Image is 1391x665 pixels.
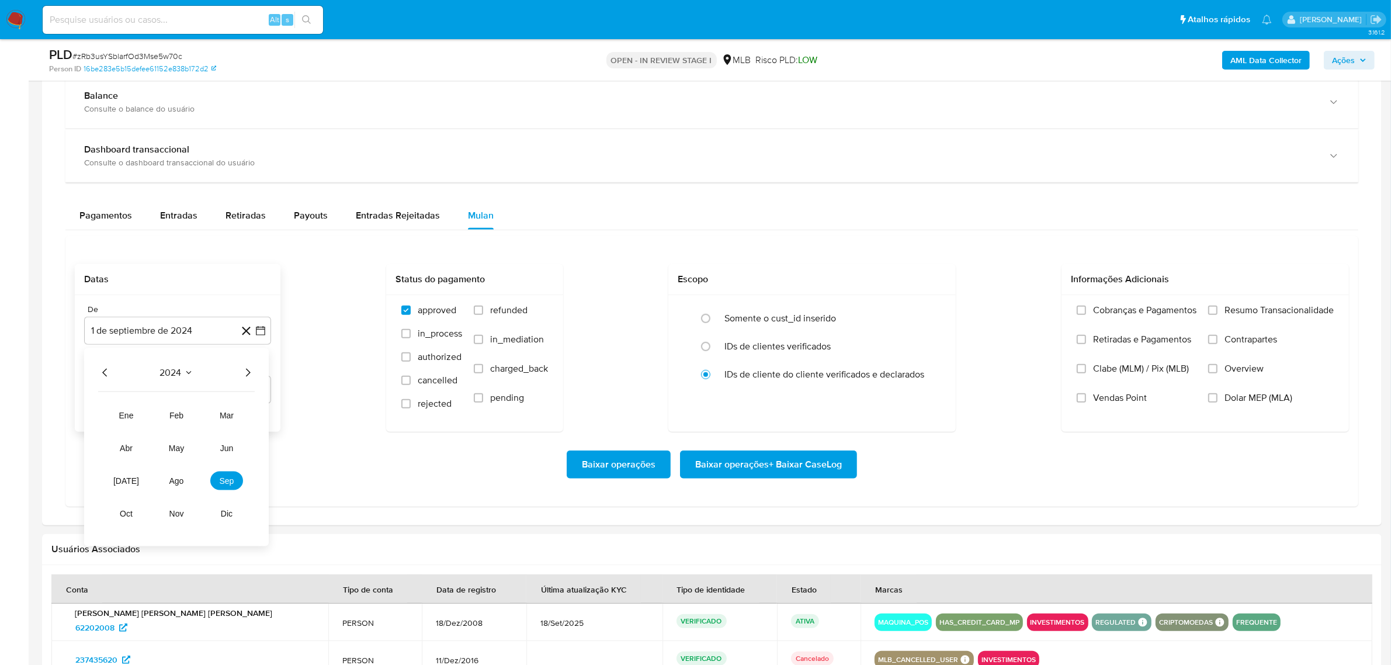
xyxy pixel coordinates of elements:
span: Alt [270,14,279,25]
a: Sair [1370,13,1382,26]
button: AML Data Collector [1222,51,1310,70]
button: Ações [1324,51,1375,70]
div: MLB [721,54,751,67]
span: Atalhos rápidos [1188,13,1250,26]
span: Risco PLD: [756,54,818,67]
p: jhonata.costa@mercadolivre.com [1300,14,1366,25]
a: 16be283e5b15defee61152e838b172d2 [84,64,216,74]
span: Ações [1332,51,1355,70]
button: search-icon [294,12,318,28]
b: AML Data Collector [1230,51,1302,70]
span: s [286,14,289,25]
b: Person ID [49,64,81,74]
h2: Usuários Associados [51,543,1372,555]
span: # zRb3usYSblarfOd3Mse5w70c [72,50,182,62]
input: Pesquise usuários ou casos... [43,12,323,27]
a: Notificações [1262,15,1272,25]
span: LOW [799,53,818,67]
b: PLD [49,45,72,64]
p: OPEN - IN REVIEW STAGE I [606,52,717,68]
span: 3.161.2 [1368,27,1385,37]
